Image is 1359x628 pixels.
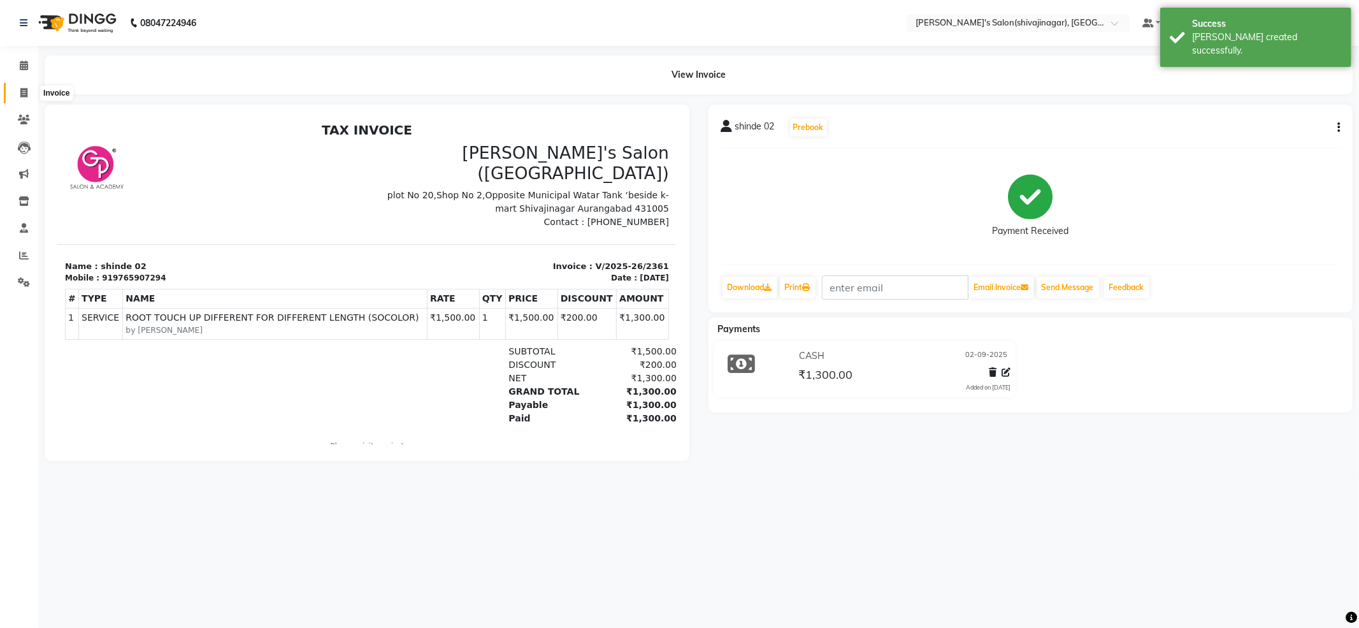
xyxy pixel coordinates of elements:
button: Send Message [1037,277,1099,298]
div: Added on [DATE] [966,383,1010,392]
div: DISCOUNT [443,241,531,254]
td: ₹200.00 [500,191,559,222]
div: Paid [443,295,531,308]
span: ROOT TOUCH UP DIFFERENT FOR DIFFERENT LENGTH (SOCOLOR) [68,194,367,207]
a: Feedback [1104,277,1149,298]
span: shinde 02 [735,120,775,138]
th: AMOUNT [559,172,612,191]
b: 08047224946 [140,5,196,41]
th: PRICE [449,172,501,191]
div: ₹1,500.00 [531,228,619,241]
td: ₹1,500.00 [449,191,501,222]
small: by [PERSON_NAME] [68,207,367,219]
p: Contact : [PHONE_NUMBER] [317,98,612,112]
input: enter email [822,275,968,300]
p: plot No 20,Shop No 2,Opposite Municipal Watar Tank ‘beside k-mart Shivajinagar Aurangabad 431005 [317,71,612,98]
div: ₹1,300.00 [531,281,619,295]
td: 1 [8,191,22,222]
div: GRAND TOTAL [443,268,531,281]
th: QTY [422,172,448,191]
th: RATE [370,172,422,191]
div: NET [443,254,531,268]
div: SUBTOTAL [443,228,531,241]
div: ₹1,300.00 [531,254,619,268]
div: ₹200.00 [531,241,619,254]
th: # [8,172,22,191]
button: Email Invoice [969,277,1034,298]
th: TYPE [22,172,66,191]
div: View Invoice [45,55,1353,94]
a: Print [780,277,816,298]
div: Bill created successfully. [1192,31,1342,57]
th: NAME [66,172,370,191]
span: Payments [718,323,761,335]
td: ₹1,300.00 [559,191,612,222]
span: CASH [800,349,825,363]
td: SERVICE [22,191,66,222]
div: ₹1,300.00 [531,268,619,281]
h3: [PERSON_NAME]'s Salon ([GEOGRAPHIC_DATA]) [317,26,612,66]
h2: TAX INVOICE [8,5,612,20]
span: 02-09-2025 [965,349,1007,363]
div: 919765907294 [45,155,108,166]
p: Name : shinde 02 [8,143,302,156]
td: 1 [422,191,448,222]
div: ₹1,300.00 [531,295,619,308]
span: ₹1,300.00 [799,367,853,385]
div: [DATE] [582,155,612,166]
th: DISCOUNT [500,172,559,191]
p: Please visit again ! [8,323,612,335]
div: Payment Received [992,225,1068,238]
td: ₹1,500.00 [370,191,422,222]
div: Payable [443,281,531,295]
div: Date : [554,155,580,166]
p: Invoice : V/2025-26/2361 [317,143,612,156]
button: Prebook [790,119,827,136]
img: logo [32,5,120,41]
div: Mobile : [8,155,42,166]
div: Invoice [40,86,73,101]
div: Success [1192,17,1342,31]
a: Download [723,277,777,298]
